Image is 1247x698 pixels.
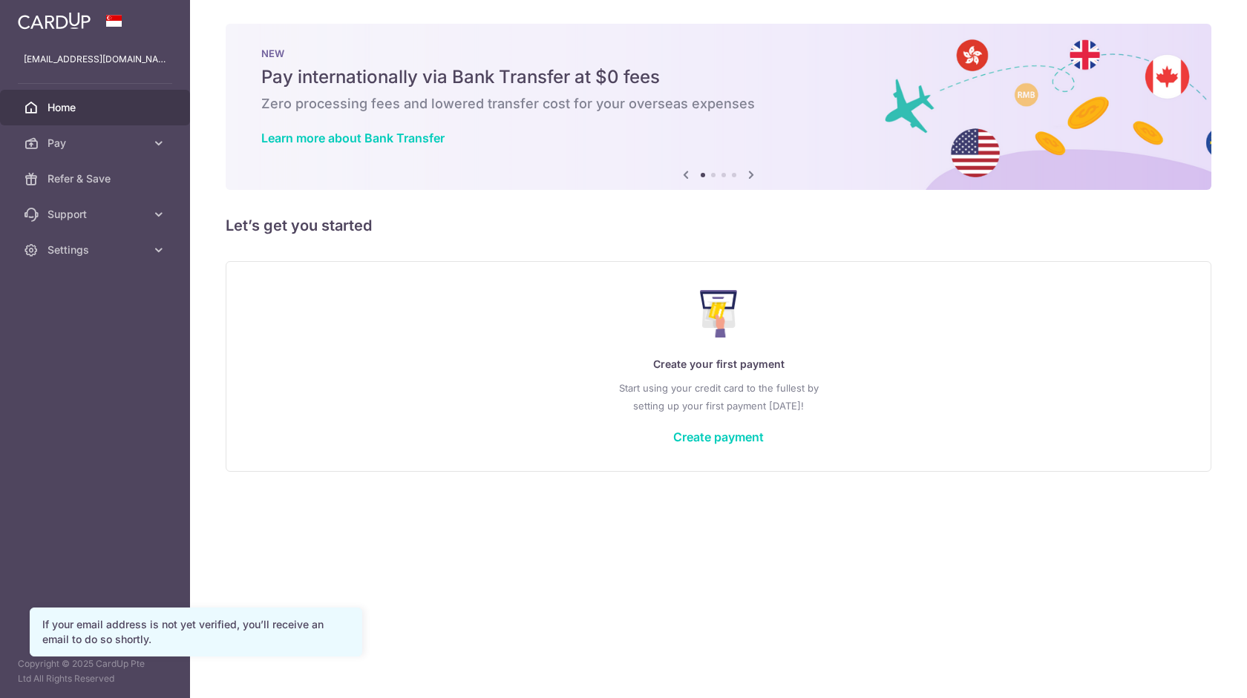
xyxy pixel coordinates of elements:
[48,136,145,151] span: Pay
[700,290,738,338] img: Make Payment
[48,171,145,186] span: Refer & Save
[261,47,1176,59] p: NEW
[42,617,350,647] div: If your email address is not yet verified, you’ll receive an email to do so shortly.
[226,24,1211,190] img: Bank transfer banner
[1151,653,1232,691] iframe: Opens a widget where you can find more information
[256,355,1181,373] p: Create your first payment
[261,65,1176,89] h5: Pay internationally via Bank Transfer at $0 fees
[48,243,145,257] span: Settings
[261,95,1176,113] h6: Zero processing fees and lowered transfer cost for your overseas expenses
[673,429,764,444] a: Create payment
[48,207,145,222] span: Support
[18,12,91,30] img: CardUp
[256,379,1181,415] p: Start using your credit card to the fullest by setting up your first payment [DATE]!
[24,52,166,67] p: [EMAIL_ADDRESS][DOMAIN_NAME]
[48,100,145,115] span: Home
[226,214,1211,237] h5: Let’s get you started
[261,131,445,145] a: Learn more about Bank Transfer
